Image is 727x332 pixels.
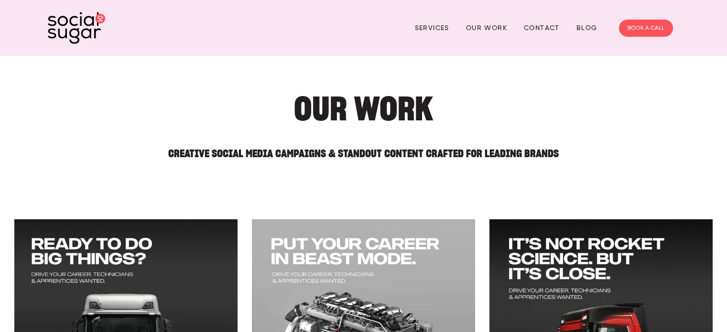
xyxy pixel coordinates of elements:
[576,21,597,35] a: Blog
[91,139,636,159] h2: Creative Social Media Campaigns & Standout Content Crafted for Leading Brands
[524,21,560,35] a: Contact
[415,21,449,35] a: Services
[466,21,507,35] a: Our Work
[48,12,105,44] img: SocialSugar
[91,94,636,123] h1: Our Work
[619,20,673,37] a: BOOK A CALL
